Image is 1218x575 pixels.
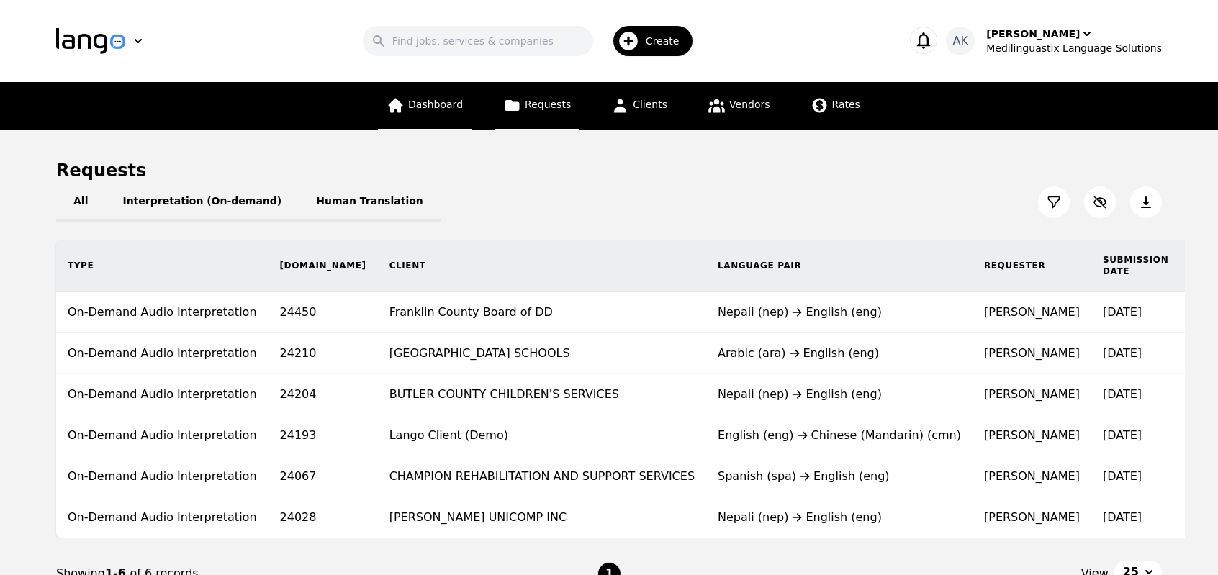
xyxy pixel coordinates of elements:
td: On-Demand Audio Interpretation [56,333,269,374]
button: Human Translation [299,182,441,222]
time: [DATE] [1103,469,1142,483]
div: [PERSON_NAME] [986,27,1080,41]
td: Franklin County Board of DD [378,292,706,333]
th: Requester [973,240,1091,292]
th: Language Pair [706,240,973,292]
a: Vendors [699,82,778,130]
div: Medilinguastix Language Solutions [986,41,1162,55]
a: Clients [603,82,676,130]
a: Requests [495,82,579,130]
th: Type [56,240,269,292]
button: All [56,182,105,222]
td: 24210 [269,333,378,374]
td: On-Demand Audio Interpretation [56,415,269,456]
td: Lango Client (Demo) [378,415,706,456]
button: Filter [1038,186,1070,218]
td: 24067 [269,456,378,497]
a: Rates [802,82,869,130]
td: On-Demand Audio Interpretation [56,497,269,538]
td: [PERSON_NAME] [973,415,1091,456]
div: Arabic (ara) English (eng) [718,345,961,362]
div: English (eng) Chinese (Mandarin) (cmn) [718,427,961,444]
span: Dashboard [408,99,463,110]
span: Clients [633,99,667,110]
td: [PERSON_NAME] [973,374,1091,415]
td: CHAMPION REHABILITATION AND SUPPORT SERVICES [378,456,706,497]
div: Nepali (nep) English (eng) [718,509,961,526]
time: [DATE] [1103,387,1142,401]
td: 24204 [269,374,378,415]
button: Interpretation (On-demand) [105,182,299,222]
button: Export Jobs [1130,186,1162,218]
td: 24193 [269,415,378,456]
div: Nepali (nep) English (eng) [718,386,961,403]
button: Create [593,20,702,62]
th: Client [378,240,706,292]
td: [PERSON_NAME] [973,333,1091,374]
img: Logo [56,28,125,54]
td: [PERSON_NAME] UNICOMP INC [378,497,706,538]
time: [DATE] [1103,510,1142,524]
th: Submission Date [1091,240,1180,292]
td: On-Demand Audio Interpretation [56,456,269,497]
button: AK[PERSON_NAME]Medilinguastix Language Solutions [946,27,1162,55]
span: Create [646,34,690,48]
span: AK [953,32,968,50]
time: [DATE] [1103,346,1142,360]
td: On-Demand Audio Interpretation [56,374,269,415]
span: Requests [525,99,571,110]
input: Find jobs, services & companies [363,26,593,56]
div: Nepali (nep) English (eng) [718,304,961,321]
td: [PERSON_NAME] [973,497,1091,538]
span: Rates [832,99,860,110]
time: [DATE] [1103,305,1142,319]
td: On-Demand Audio Interpretation [56,292,269,333]
td: [PERSON_NAME] [973,292,1091,333]
td: BUTLER COUNTY CHILDREN'S SERVICES [378,374,706,415]
td: [GEOGRAPHIC_DATA] SCHOOLS [378,333,706,374]
div: Spanish (spa) English (eng) [718,468,961,485]
span: Vendors [729,99,770,110]
td: 24450 [269,292,378,333]
td: [PERSON_NAME] [973,456,1091,497]
time: [DATE] [1103,428,1142,442]
th: [DOMAIN_NAME] [269,240,378,292]
td: 24028 [269,497,378,538]
h1: Requests [56,159,146,182]
a: Dashboard [378,82,472,130]
button: Customize Column View [1084,186,1116,218]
